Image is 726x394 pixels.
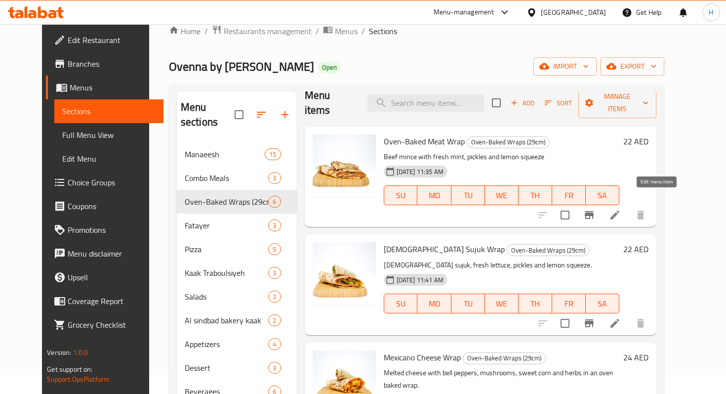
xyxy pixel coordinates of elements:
span: 3 [269,268,280,278]
input: search [367,94,484,112]
span: Restaurants management [224,25,312,37]
a: Sections [54,99,163,123]
a: Support.OpsPlatform [47,373,110,386]
button: SU [384,294,418,313]
div: Salads [185,291,269,303]
span: Get support on: [47,363,92,376]
div: items [268,267,281,279]
p: Melted cheese with bell peppers, mushrooms, sweet corn and herbs in an oven baked wrap. [384,367,619,392]
button: WE [485,294,519,313]
span: TU [455,297,481,311]
button: TH [519,294,552,313]
span: export [608,60,656,73]
span: Mexicano Cheese Wrap [384,350,461,365]
div: Fatayer3 [177,214,297,237]
span: Manage items [586,90,648,115]
span: WE [489,188,515,203]
span: Oven-Baked Wraps (29cm) [185,196,269,208]
button: TH [519,185,552,205]
button: Branch-specific-item [577,203,601,227]
span: Sort items [538,95,578,111]
button: Add [507,95,538,111]
span: 15 [265,150,280,159]
span: Sort sections [249,103,273,127]
button: WE [485,185,519,205]
div: Pizza [185,243,269,255]
a: Grocery Checklist [46,313,163,337]
span: Kaak Traboulsiyeh [185,267,269,279]
span: Combo Meals [185,172,269,184]
div: Appetizers [185,338,269,350]
div: Oven-Baked Wraps (29cm)6 [177,190,297,214]
span: Version: [47,346,71,359]
button: delete [629,203,652,227]
span: Menus [70,82,155,93]
span: TU [455,188,481,203]
li: / [316,25,319,37]
span: SU [388,297,414,311]
div: Pizza5 [177,237,297,261]
div: Combo Meals3 [177,166,297,190]
button: Add section [273,103,297,127]
a: Coverage Report [46,289,163,313]
span: Oven-Baked Meat Wrap [384,134,465,149]
span: SA [590,297,615,311]
span: Sections [62,105,155,117]
span: 3 [269,363,280,373]
span: Branches [68,58,155,70]
span: Al sindbad bakery kaak [185,314,269,326]
button: TU [451,185,485,205]
span: FR [556,188,582,203]
div: Manaeesh15 [177,142,297,166]
span: Full Menu View [62,129,155,141]
button: SA [586,185,619,205]
div: items [268,219,281,231]
button: MO [417,185,451,205]
span: Select section [486,92,507,113]
a: Full Menu View [54,123,163,147]
span: Ovenna by [PERSON_NAME] [169,55,314,78]
span: 2 [269,316,280,325]
span: 6 [269,197,280,207]
span: Oven-Baked Wraps (29cm) [467,136,549,148]
a: Edit Menu [54,147,163,171]
p: Beef mince with fresh mint, pickles and lemon squeeze [384,151,619,163]
span: Fatayer [185,219,269,231]
li: / [362,25,365,37]
a: Menus [46,76,163,99]
div: Menu-management [434,6,494,18]
h2: Menu items [305,88,356,118]
img: Oven-Baked Meat Wrap [313,134,376,198]
span: 3 [269,174,280,183]
button: FR [552,294,586,313]
button: delete [629,311,652,335]
span: Oven-Baked Wraps (29cm) [463,352,545,364]
div: Dessert3 [177,356,297,380]
span: SU [388,188,414,203]
a: Choice Groups [46,171,163,194]
nav: breadcrumb [169,25,664,38]
div: Al sindbad bakery kaak2 [177,308,297,332]
button: export [601,57,664,76]
a: Home [169,25,201,37]
div: items [268,338,281,350]
span: Manaeesh [185,148,265,160]
h2: Menu sections [181,100,235,130]
span: 2 [269,292,280,302]
span: TH [523,297,548,311]
span: 5 [269,245,280,254]
div: Oven-Baked Wraps (29cm) [467,136,550,148]
span: H [709,7,713,18]
span: Coupons [68,200,155,212]
span: Select to update [555,313,575,334]
span: Open [318,63,341,72]
div: items [268,172,281,184]
button: import [533,57,597,76]
span: Select to update [555,205,575,225]
span: Menus [335,25,358,37]
img: Lebanese Sujuk Wrap [313,242,376,306]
